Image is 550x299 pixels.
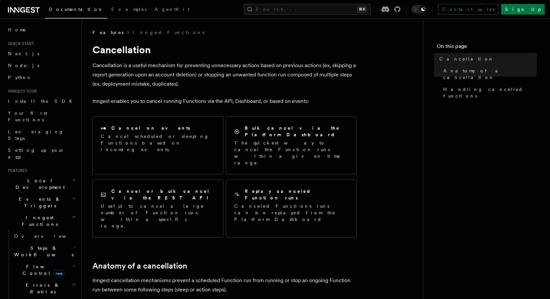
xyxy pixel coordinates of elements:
[441,65,537,83] a: Anatomy of a cancellation
[5,144,78,163] a: Setting up your app
[439,56,494,62] span: Cancellation
[5,60,78,71] a: Node.js
[111,188,215,201] h2: Cancel or bulk cancel via the REST API
[14,234,82,239] span: Overview
[49,7,103,12] span: Documentation
[12,261,78,279] button: Flow Controlnew
[437,53,537,65] a: Cancellation
[111,7,147,12] span: Examples
[54,270,64,277] span: new
[92,261,187,271] a: Anatomy of a cancellation
[92,180,223,237] a: Cancel or bulk cancel via the REST APIUseful to cancel a large number of Function runs within a s...
[92,97,357,106] p: Inngest enables you to cancel running Functions via the API, Dashboard, or based on events:
[5,126,78,144] a: Leveraging Steps
[8,63,39,68] span: Node.js
[438,4,498,15] a: Contact sales
[443,86,537,99] span: Handling cancelled functions
[92,29,124,36] span: Features
[133,29,204,36] a: Inngest Functions
[5,41,34,46] span: Quick start
[92,116,223,174] a: Cancel on eventsCancel scheduled or sleeping Functions based on incoming events.
[244,4,371,15] button: Search...⌘K
[226,180,357,237] a: Replay canceled Function runsCanceled Functions runs can be replayed from the Platform Dashboard
[245,125,348,138] h2: Bulk cancel via the Platform Dashboard
[5,214,71,228] span: Inngest Functions
[8,99,76,104] span: Install the SDK
[8,110,47,122] span: Your first Functions
[234,203,348,223] p: Canceled Functions runs can be replayed from the Platform Dashboard
[437,42,537,53] h4: On this page
[101,133,215,153] p: Cancel scheduled or sleeping Functions based on incoming events.
[5,177,72,191] span: Local Development
[5,95,78,107] a: Install the SDK
[101,203,215,229] p: Useful to cancel a large number of Function runs within a specific range.
[8,51,39,56] span: Next.js
[5,168,27,173] span: Features
[5,193,78,212] button: Events & Triggers
[92,61,357,89] p: Cancellation is a useful mechanism for preventing unnecessary actions based on previous actions (...
[92,44,357,56] h1: Cancellation
[234,140,348,166] p: The quickest way to cancel the Function runs within a given time range.
[5,89,37,94] span: Inngest tour
[245,188,348,201] h2: Replay canceled Function runs
[12,279,78,298] button: Errors & Retries
[12,282,72,295] span: Errors & Retries
[5,212,78,230] button: Inngest Functions
[5,24,78,36] a: Home
[501,4,545,15] a: Sign Up
[5,175,78,193] button: Local Development
[155,7,190,12] span: AgentKit
[5,196,72,209] span: Events & Triggers
[5,107,78,126] a: Your first Functions
[12,242,78,261] button: Steps & Workflows
[92,276,357,294] p: Inngest cancellation mechanisms prevent a scheduled Function run from running or stop an ongoing ...
[8,148,65,159] span: Setting up your app
[357,6,367,13] kbd: ⌘K
[12,230,78,242] a: Overview
[5,71,78,83] a: Python
[5,48,78,60] a: Next.js
[45,2,107,19] a: Documentation
[226,116,357,174] a: Bulk cancel via the Platform DashboardThe quickest way to cancel the Function runs within a given...
[151,2,194,18] a: AgentKit
[111,125,190,131] h2: Cancel on events
[441,83,537,102] a: Handling cancelled functions
[8,26,26,33] span: Home
[443,67,537,81] span: Anatomy of a cancellation
[8,129,64,141] span: Leveraging Steps
[12,245,74,258] span: Steps & Workflows
[107,2,151,18] a: Examples
[8,75,32,80] span: Python
[411,5,427,13] button: Toggle dark mode
[12,263,73,277] span: Flow Control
